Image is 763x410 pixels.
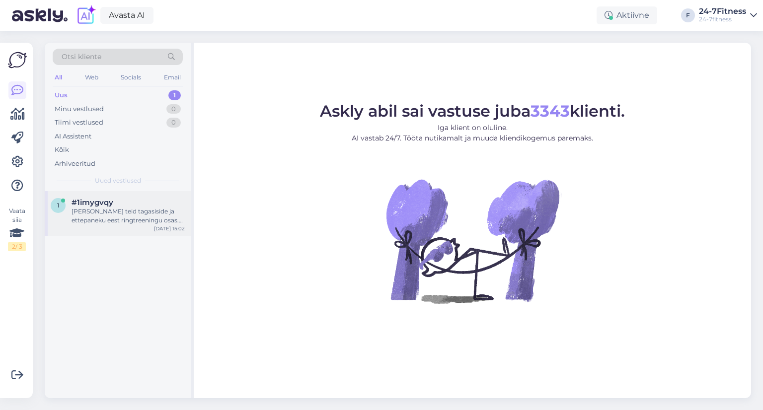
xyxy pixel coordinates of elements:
[55,132,91,141] div: AI Assistent
[320,101,625,121] span: Askly abil sai vastuse juba klienti.
[83,71,100,84] div: Web
[8,242,26,251] div: 2 / 3
[162,71,183,84] div: Email
[154,225,185,232] div: [DATE] 15:02
[166,104,181,114] div: 0
[55,159,95,169] div: Arhiveeritud
[100,7,153,24] a: Avasta AI
[57,202,59,209] span: 1
[8,51,27,69] img: Askly Logo
[166,118,181,128] div: 0
[383,151,562,330] img: No Chat active
[72,207,185,225] div: [PERSON_NAME] teid tagasiside ja ettepaneku eest ringtreeningu osas. Edastame teie soovi vastaval...
[55,145,69,155] div: Kõik
[699,7,757,23] a: 24-7Fitness24-7fitness
[320,123,625,143] p: Iga klient on oluline. AI vastab 24/7. Tööta nutikamalt ja muuda kliendikogemus paremaks.
[8,206,26,251] div: Vaata siia
[531,101,570,121] b: 3343
[119,71,143,84] div: Socials
[62,52,101,62] span: Otsi kliente
[53,71,64,84] div: All
[55,104,104,114] div: Minu vestlused
[55,118,103,128] div: Tiimi vestlused
[168,90,181,100] div: 1
[699,7,746,15] div: 24-7Fitness
[699,15,746,23] div: 24-7fitness
[72,198,113,207] span: #1imygvqy
[76,5,96,26] img: explore-ai
[55,90,68,100] div: Uus
[95,176,141,185] span: Uued vestlused
[681,8,695,22] div: F
[597,6,657,24] div: Aktiivne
